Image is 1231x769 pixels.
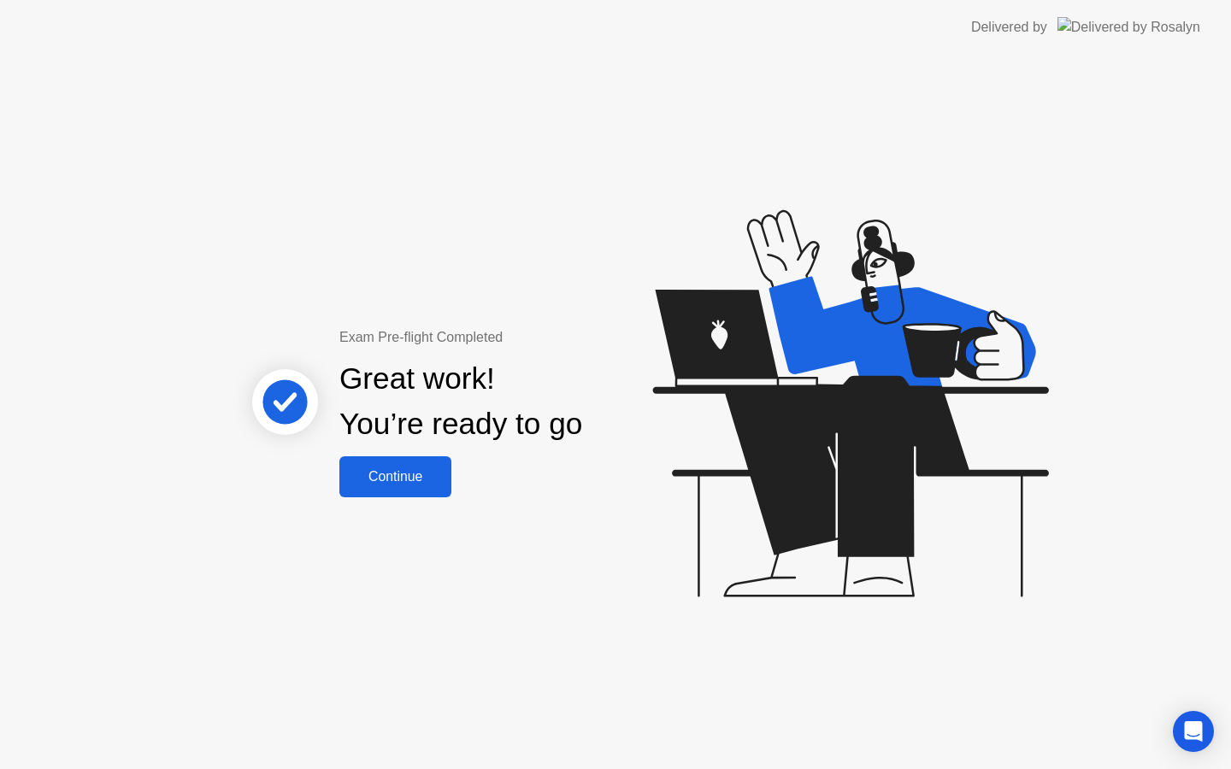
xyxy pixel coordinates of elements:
button: Continue [339,456,451,497]
img: Delivered by Rosalyn [1057,17,1200,37]
div: Great work! You’re ready to go [339,356,582,447]
div: Continue [345,469,446,484]
div: Delivered by [971,17,1047,38]
div: Exam Pre-flight Completed [339,327,692,348]
div: Open Intercom Messenger [1173,711,1214,752]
